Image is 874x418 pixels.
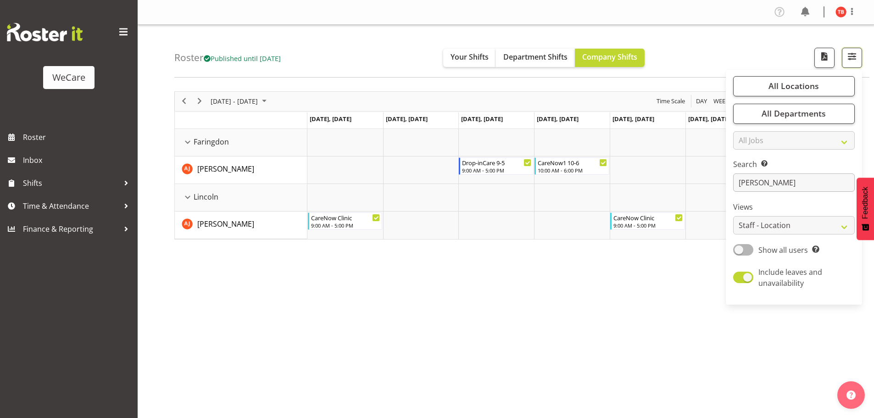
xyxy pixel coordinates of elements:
[307,129,837,239] table: Timeline Week of October 17, 2025
[462,167,531,174] div: 9:00 AM - 5:00 PM
[582,52,637,62] span: Company Shifts
[52,71,85,84] div: WeCare
[194,136,229,147] span: Faringdon
[386,115,428,123] span: [DATE], [DATE]
[192,92,207,111] div: next period
[308,212,383,230] div: Amy Johannsen"s event - CareNow Clinic Begin From Monday, October 13, 2025 at 9:00:00 AM GMT+13:0...
[575,49,645,67] button: Company Shifts
[311,213,380,222] div: CareNow Clinic
[207,92,272,111] div: October 13 - 19, 2025
[655,95,687,107] button: Time Scale
[204,54,281,63] span: Published until [DATE]
[311,222,380,229] div: 9:00 AM - 5:00 PM
[612,115,654,123] span: [DATE], [DATE]
[695,95,708,107] span: Day
[178,95,190,107] button: Previous
[197,218,254,229] a: [PERSON_NAME]
[197,219,254,229] span: [PERSON_NAME]
[462,158,531,167] div: Drop-inCare 9-5
[857,178,874,240] button: Feedback - Show survey
[733,104,855,124] button: All Departments
[688,115,730,123] span: [DATE], [DATE]
[23,153,133,167] span: Inbox
[537,115,579,123] span: [DATE], [DATE]
[459,157,534,175] div: Amy Johannsen"s event - Drop-inCare 9-5 Begin From Wednesday, October 15, 2025 at 9:00:00 AM GMT+...
[814,48,835,68] button: Download a PDF of the roster according to the set date range.
[197,163,254,174] a: [PERSON_NAME]
[538,167,607,174] div: 10:00 AM - 6:00 PM
[461,115,503,123] span: [DATE], [DATE]
[310,115,351,123] span: [DATE], [DATE]
[496,49,575,67] button: Department Shifts
[861,187,869,219] span: Feedback
[712,95,731,107] button: Timeline Week
[610,212,685,230] div: Amy Johannsen"s event - CareNow Clinic Begin From Friday, October 17, 2025 at 9:00:00 AM GMT+13:0...
[174,91,837,240] div: Timeline Week of October 17, 2025
[23,176,119,190] span: Shifts
[534,157,609,175] div: Amy Johannsen"s event - CareNow1 10-6 Begin From Thursday, October 16, 2025 at 10:00:00 AM GMT+13...
[733,201,855,212] label: Views
[733,173,855,192] input: Search
[758,245,808,255] span: Show all users
[175,184,307,212] td: Lincoln resource
[23,130,133,144] span: Roster
[842,48,862,68] button: Filter Shifts
[210,95,259,107] span: [DATE] - [DATE]
[695,95,709,107] button: Timeline Day
[7,23,83,41] img: Rosterit website logo
[197,164,254,174] span: [PERSON_NAME]
[538,158,607,167] div: CareNow1 10-6
[23,222,119,236] span: Finance & Reporting
[503,52,568,62] span: Department Shifts
[194,95,206,107] button: Next
[209,95,271,107] button: October 2025
[23,199,119,213] span: Time & Attendance
[443,49,496,67] button: Your Shifts
[846,390,856,400] img: help-xxl-2.png
[762,108,826,119] span: All Departments
[451,52,489,62] span: Your Shifts
[175,212,307,239] td: Amy Johannsen resource
[733,76,855,96] button: All Locations
[613,213,683,222] div: CareNow Clinic
[194,191,218,202] span: Lincoln
[758,267,822,288] span: Include leaves and unavailability
[713,95,730,107] span: Week
[176,92,192,111] div: previous period
[768,80,819,91] span: All Locations
[175,129,307,156] td: Faringdon resource
[613,222,683,229] div: 9:00 AM - 5:00 PM
[656,95,686,107] span: Time Scale
[174,52,281,63] h4: Roster
[175,156,307,184] td: Amy Johannsen resource
[733,159,855,170] label: Search
[835,6,846,17] img: tyla-boyd11707.jpg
